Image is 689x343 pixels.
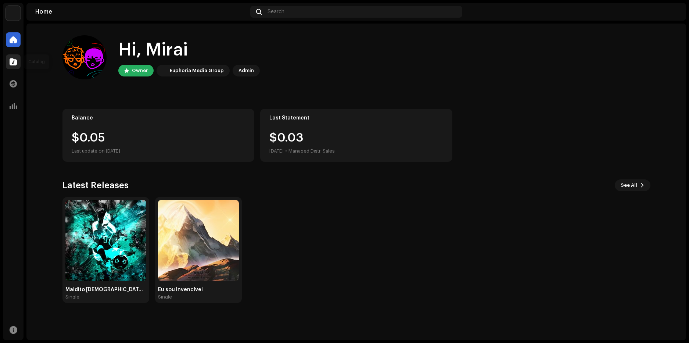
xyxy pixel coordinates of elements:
[132,66,148,75] div: Owner
[62,109,255,162] re-o-card-value: Balance
[285,147,287,156] div: •
[621,178,637,193] span: See All
[72,115,245,121] div: Balance
[158,66,167,75] img: de0d2825-999c-4937-b35a-9adca56ee094
[35,9,247,15] div: Home
[665,6,677,18] img: e772af50-c1a8-4635-a5c4-99ba5df4d112
[615,179,650,191] button: See All
[260,109,452,162] re-o-card-value: Last Statement
[288,147,335,156] div: Managed Distr. Sales
[6,6,21,21] img: de0d2825-999c-4937-b35a-9adca56ee094
[65,200,146,281] img: 6cda4e28-9765-473a-86bc-c53275001e2d
[238,66,254,75] div: Admin
[62,35,107,79] img: e772af50-c1a8-4635-a5c4-99ba5df4d112
[62,179,129,191] h3: Latest Releases
[268,9,284,15] span: Search
[158,200,239,281] img: 559f24de-8ccd-4a17-987a-a1da639f7861
[170,66,224,75] div: Euphoria Media Group
[158,294,172,300] div: Single
[158,287,239,293] div: Eu sou Invencível
[65,287,146,293] div: Maldito [DEMOGRAPHIC_DATA] - [GEOGRAPHIC_DATA]
[72,147,245,156] div: Last update on [DATE]
[65,294,79,300] div: Single
[269,147,284,156] div: [DATE]
[269,115,443,121] div: Last Statement
[118,38,260,62] div: Hi, Mirai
